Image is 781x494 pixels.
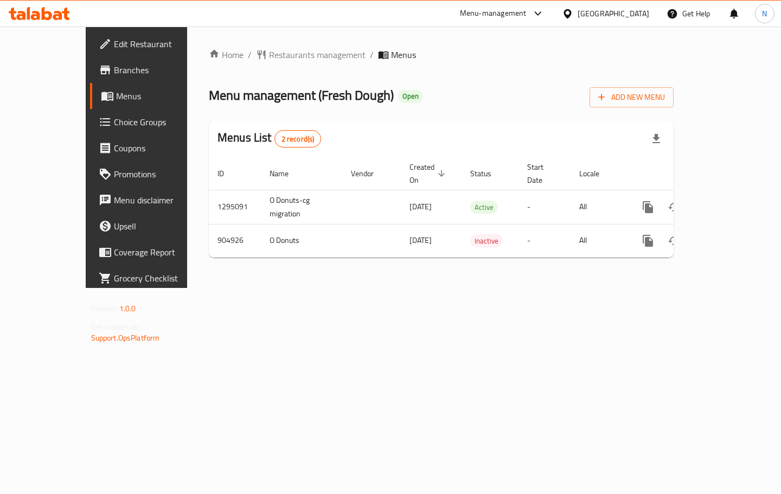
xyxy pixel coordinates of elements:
[635,228,661,254] button: more
[370,48,374,61] li: /
[90,83,216,109] a: Menus
[209,157,748,258] table: enhanced table
[571,190,626,224] td: All
[409,200,432,214] span: [DATE]
[518,224,571,257] td: -
[209,83,394,107] span: Menu management ( Fresh Dough )
[116,89,207,102] span: Menus
[351,167,388,180] span: Vendor
[460,7,527,20] div: Menu-management
[217,130,321,147] h2: Menus List
[274,130,322,147] div: Total records count
[114,116,207,129] span: Choice Groups
[261,190,342,224] td: O Donuts-cg migration
[398,90,423,103] div: Open
[590,87,674,107] button: Add New Menu
[578,8,649,20] div: [GEOGRAPHIC_DATA]
[90,239,216,265] a: Coverage Report
[90,135,216,161] a: Coupons
[90,57,216,83] a: Branches
[598,91,665,104] span: Add New Menu
[269,48,366,61] span: Restaurants management
[248,48,252,61] li: /
[470,235,503,247] span: Inactive
[91,301,118,316] span: Version:
[626,157,748,190] th: Actions
[90,187,216,213] a: Menu disclaimer
[409,161,449,187] span: Created On
[217,167,238,180] span: ID
[261,224,342,257] td: O Donuts
[398,92,423,101] span: Open
[209,190,261,224] td: 1295091
[470,201,498,214] span: Active
[114,220,207,233] span: Upsell
[90,213,216,239] a: Upsell
[114,194,207,207] span: Menu disclaimer
[256,48,366,61] a: Restaurants management
[91,320,141,334] span: Get support on:
[209,48,674,61] nav: breadcrumb
[114,142,207,155] span: Coupons
[409,233,432,247] span: [DATE]
[114,37,207,50] span: Edit Restaurant
[579,167,613,180] span: Locale
[90,161,216,187] a: Promotions
[119,301,136,316] span: 1.0.0
[391,48,416,61] span: Menus
[470,234,503,247] div: Inactive
[114,246,207,259] span: Coverage Report
[470,167,505,180] span: Status
[635,194,661,220] button: more
[90,31,216,57] a: Edit Restaurant
[518,190,571,224] td: -
[90,265,216,291] a: Grocery Checklist
[270,167,303,180] span: Name
[661,228,687,254] button: Change Status
[527,161,558,187] span: Start Date
[275,134,321,144] span: 2 record(s)
[91,331,160,345] a: Support.OpsPlatform
[114,272,207,285] span: Grocery Checklist
[643,126,669,152] div: Export file
[209,224,261,257] td: 904926
[90,109,216,135] a: Choice Groups
[571,224,626,257] td: All
[661,194,687,220] button: Change Status
[209,48,244,61] a: Home
[114,168,207,181] span: Promotions
[762,8,767,20] span: N
[114,63,207,76] span: Branches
